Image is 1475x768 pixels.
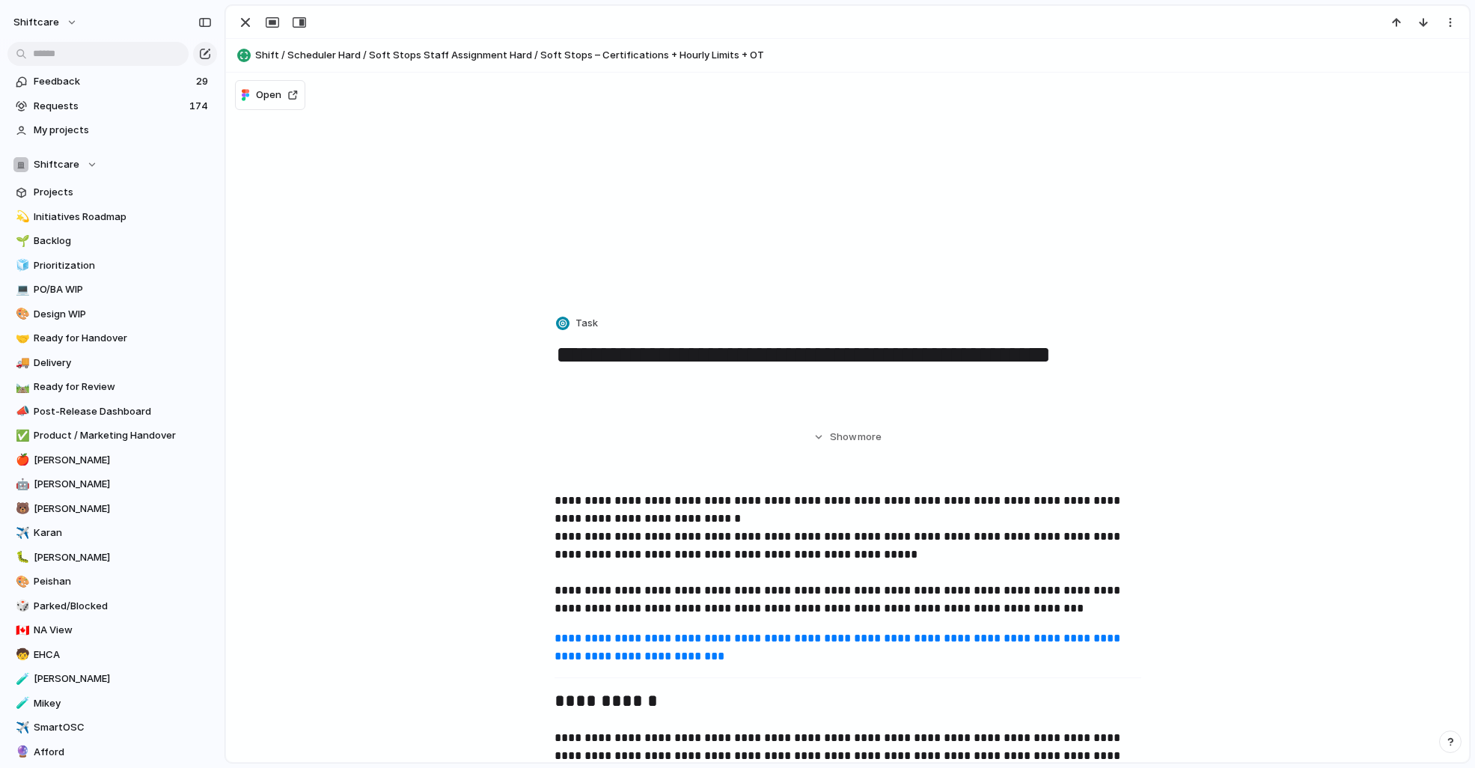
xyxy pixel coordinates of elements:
div: 🧊 [16,257,26,274]
a: 🎨Design WIP [7,303,217,326]
a: 🧪[PERSON_NAME] [7,668,217,690]
span: Task [575,316,598,331]
button: 🧊 [13,258,28,273]
button: 🇨🇦 [13,623,28,638]
div: 🎨 [16,305,26,323]
span: Mikey [34,696,212,711]
a: 🛤️Ready for Review [7,376,217,398]
a: My projects [7,119,217,141]
button: 🤖 [13,477,28,492]
a: 🐻[PERSON_NAME] [7,498,217,520]
div: 🇨🇦 [16,622,26,639]
a: ✈️SmartOSC [7,716,217,739]
div: 🐻 [16,500,26,517]
div: 🐛 [16,549,26,566]
span: Ready for Review [34,380,212,394]
span: Requests [34,99,185,114]
div: 🚚Delivery [7,352,217,374]
div: 🎨 [16,573,26,591]
span: shiftcare [13,15,59,30]
div: ✈️ [16,719,26,737]
button: 🌱 [13,234,28,249]
a: 🍎[PERSON_NAME] [7,449,217,472]
span: My projects [34,123,212,138]
a: 🐛[PERSON_NAME] [7,546,217,569]
span: Afford [34,745,212,760]
div: ✅ [16,427,26,445]
span: Peishan [34,574,212,589]
button: 🐻 [13,502,28,516]
div: 🎲Parked/Blocked [7,595,217,618]
div: 🛤️ [16,379,26,396]
a: 🧊Prioritization [7,255,217,277]
a: ✈️Karan [7,522,217,544]
a: 💫Initiatives Roadmap [7,206,217,228]
span: 29 [196,74,211,89]
span: Backlog [34,234,212,249]
a: 📣Post-Release Dashboard [7,400,217,423]
span: [PERSON_NAME] [34,477,212,492]
div: 🍎 [16,451,26,469]
button: Open [235,80,305,110]
button: 🎨 [13,307,28,322]
button: Task [553,313,602,335]
span: Design WIP [34,307,212,322]
button: ✈️ [13,525,28,540]
div: 💻 [16,281,26,299]
span: [PERSON_NAME] [34,671,212,686]
a: 🌱Backlog [7,230,217,252]
span: PO/BA WIP [34,282,212,297]
div: ✈️ [16,525,26,542]
div: 🧪 [16,671,26,688]
button: 💫 [13,210,28,225]
div: 🚚 [16,354,26,371]
a: 🧒EHCA [7,644,217,666]
span: Delivery [34,356,212,371]
div: 🤖 [16,476,26,493]
div: 🧪 [16,695,26,712]
button: Shift / Scheduler Hard / Soft Stops Staff Assignment Hard / Soft Stops – Certifications + Hourly ... [233,43,1462,67]
a: 🧪Mikey [7,692,217,715]
span: Shiftcare [34,157,79,172]
div: 🇨🇦NA View [7,619,217,641]
a: Projects [7,181,217,204]
span: [PERSON_NAME] [34,502,212,516]
span: Prioritization [34,258,212,273]
a: 🔮Afford [7,741,217,764]
a: 🎨Peishan [7,570,217,593]
span: NA View [34,623,212,638]
button: 🔮 [13,745,28,760]
button: 🧪 [13,671,28,686]
div: 🌱 [16,233,26,250]
button: 🤝 [13,331,28,346]
span: Feedback [34,74,192,89]
button: Shiftcare [7,153,217,176]
a: 🤖[PERSON_NAME] [7,473,217,496]
a: 💻PO/BA WIP [7,278,217,301]
span: SmartOSC [34,720,212,735]
div: 📣 [16,403,26,420]
span: [PERSON_NAME] [34,453,212,468]
button: 🧪 [13,696,28,711]
button: ✅ [13,428,28,443]
button: 🚚 [13,356,28,371]
span: Initiatives Roadmap [34,210,212,225]
a: 🤝Ready for Handover [7,327,217,350]
button: 🛤️ [13,380,28,394]
button: 🐛 [13,550,28,565]
span: more [858,430,882,445]
a: ✅Product / Marketing Handover [7,424,217,447]
span: Show [830,430,857,445]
